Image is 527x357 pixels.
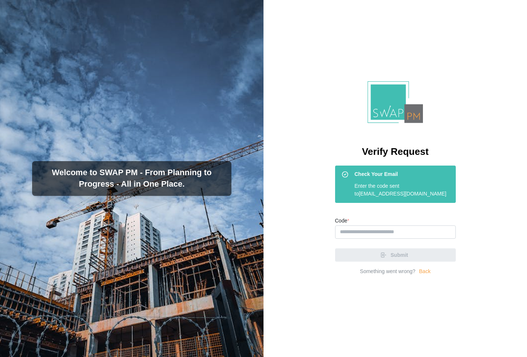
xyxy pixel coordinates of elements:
[355,182,451,198] div: Enter the code sent to [EMAIL_ADDRESS][DOMAIN_NAME]
[362,145,429,158] h2: Verify Request
[360,268,415,276] div: Something went wrong?
[355,170,398,178] span: Check Your Email
[335,217,349,225] label: Code
[38,167,225,190] h3: Welcome to SWAP PM - From Planning to Progress - All in One Place.
[368,81,423,123] img: Logo
[419,268,431,276] a: Back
